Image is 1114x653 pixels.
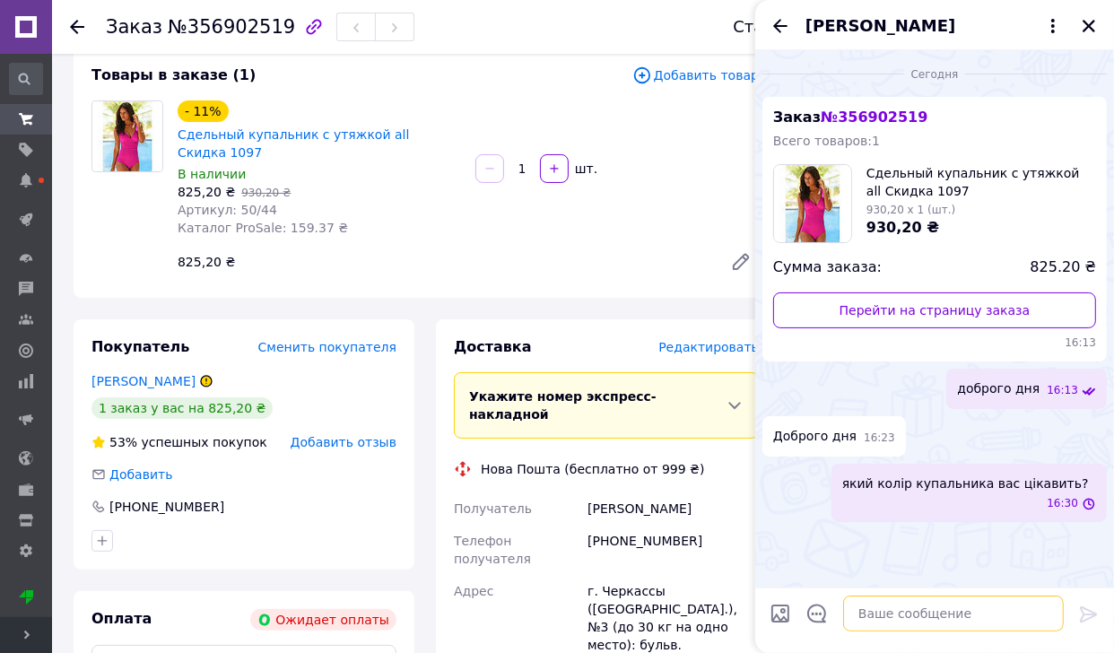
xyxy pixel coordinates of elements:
button: Закрыть [1078,15,1100,37]
div: [PERSON_NAME] [584,492,762,525]
div: Ожидает оплаты [250,609,396,631]
span: Добавить товар [632,65,759,85]
span: Доставка [454,338,532,355]
span: 825.20 ₴ [1031,257,1096,278]
div: Статус заказа [733,18,853,36]
div: Вернуться назад [70,18,84,36]
span: Сегодня [904,67,966,83]
span: Заказ [773,109,928,126]
span: Сменить покупателя [258,340,396,354]
button: Назад [770,15,791,37]
span: Всего товаров: 1 [773,134,880,148]
span: 16:23 12.08.2025 [864,431,895,446]
div: 1 заказ у вас на 825,20 ₴ [91,397,273,419]
div: 825,20 ₴ [170,249,716,274]
span: 16:13 12.08.2025 [1047,383,1078,398]
span: Товары в заказе (1) [91,66,256,83]
span: В наличии [178,167,246,181]
span: Сумма заказа: [773,257,882,278]
a: [PERSON_NAME] [91,374,196,388]
span: [PERSON_NAME] [805,14,955,38]
span: Сдельный купальник с утяжкой all Скидка 1097 [866,164,1096,200]
span: №356902519 [168,16,295,38]
button: [PERSON_NAME] [805,14,1064,38]
div: шт. [570,160,599,178]
span: доброго дня [957,379,1040,398]
span: Оплата [91,610,152,627]
div: [PHONE_NUMBER] [108,498,226,516]
button: Открыть шаблоны ответов [805,602,829,625]
span: 930,20 ₴ [241,187,291,199]
span: 930,20 x 1 (шт.) [866,204,955,216]
span: який колір купальника вас цікавить? [842,475,1089,492]
span: Получатель [454,501,532,516]
span: Укажите номер экспресс-накладной [469,389,657,422]
div: 12.08.2025 [762,65,1107,83]
span: 16:30 12.08.2025 [1047,496,1078,511]
a: Перейти на страницу заказа [773,292,1096,328]
span: Покупатель [91,338,189,355]
span: Добавить отзыв [291,435,396,449]
a: Редактировать [723,244,759,280]
span: Доброго дня [773,427,857,446]
span: 825,20 ₴ [178,185,235,199]
div: Нова Пошта (бесплатно от 999 ₴) [476,460,709,478]
img: 4817980698_w100_h100_sdelnyj-kupalnik-s.jpg [774,165,851,242]
span: 53% [109,435,137,449]
a: Сдельный купальник с утяжкой all Скидка 1097 [178,127,409,160]
span: Телефон получателя [454,534,531,566]
img: Сдельный купальник с утяжкой all Скидка 1097 [92,101,162,171]
div: [PHONE_NUMBER] [584,525,762,575]
div: - 11% [178,100,229,122]
span: № 356902519 [821,109,927,126]
span: Адрес [454,584,493,598]
span: Редактировать [658,340,759,354]
span: Артикул: 50/44 [178,203,277,217]
span: 930,20 ₴ [866,219,939,236]
span: Каталог ProSale: 159.37 ₴ [178,221,348,235]
span: Заказ [106,16,162,38]
div: успешных покупок [91,433,267,451]
span: 16:13 12.08.2025 [773,335,1096,351]
span: Добавить [109,467,172,482]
